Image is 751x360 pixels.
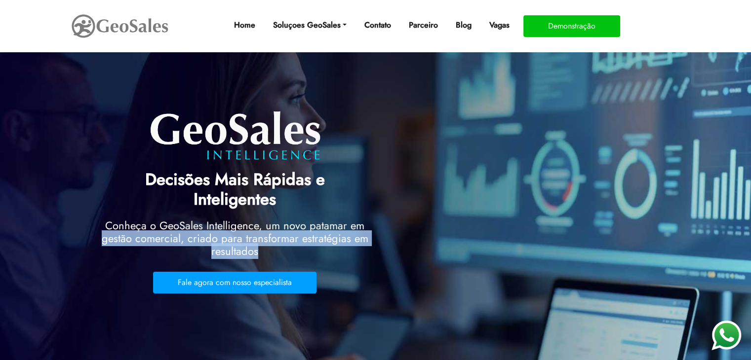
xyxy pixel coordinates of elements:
[485,15,514,35] a: Vagas
[230,15,259,35] a: Home
[102,163,368,214] h1: Decisões Mais Rápidas e Inteligentes
[153,272,316,293] button: Fale agora com nosso especialista
[149,108,321,163] img: lg_intelligence.png
[360,15,395,35] a: Contato
[711,320,742,351] img: WhatsApp
[452,15,475,35] a: Blog
[102,219,368,263] h2: Conheça o GeoSales Intelligence, um novo patamar em gestão comercial, criado para transformar est...
[269,15,350,35] a: Soluçoes GeoSales
[523,15,620,37] button: Demonstração
[405,15,442,35] a: Parceiro
[71,12,169,40] img: GeoSales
